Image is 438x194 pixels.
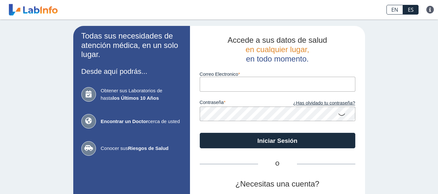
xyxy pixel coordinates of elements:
[101,145,182,152] span: Conocer sus
[245,45,309,54] span: en cualquier lugar,
[200,133,355,148] button: Iniciar Sesión
[81,67,182,75] h3: Desde aquí podrás...
[228,36,327,44] span: Accede a sus datos de salud
[101,87,182,102] span: Obtener sus Laboratorios de hasta
[200,72,355,77] label: Correo Electronico
[128,145,169,151] b: Riesgos de Salud
[386,5,403,15] a: EN
[101,118,182,125] span: cerca de usted
[81,31,182,59] h2: Todas sus necesidades de atención médica, en un solo lugar.
[112,95,159,101] b: los Últimos 10 Años
[278,100,355,107] a: ¿Has olvidado tu contraseña?
[246,54,309,63] span: en todo momento.
[403,5,419,15] a: ES
[200,100,278,107] label: contraseña
[101,119,148,124] b: Encontrar un Doctor
[200,179,355,189] h2: ¿Necesitas una cuenta?
[258,160,297,168] span: O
